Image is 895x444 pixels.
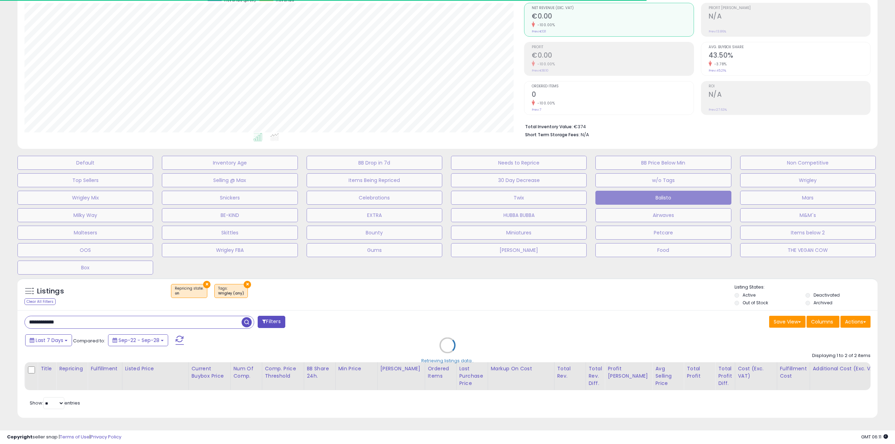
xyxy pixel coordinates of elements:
button: M&M´s [740,208,876,222]
small: -100.00% [535,61,555,67]
button: Food [595,243,731,257]
h2: 43.50% [709,51,870,61]
button: Mars [740,191,876,205]
button: Miniatures [451,226,587,240]
button: Wrigley [740,173,876,187]
strong: Copyright [7,434,33,440]
button: Airwaves [595,208,731,222]
span: Ordered Items [532,85,693,88]
button: Default [17,156,153,170]
button: Items Being Repriced [307,173,442,187]
button: Wrigley Mix [17,191,153,205]
button: BE-KIND [162,208,298,222]
button: Milky Way [17,208,153,222]
small: -100.00% [535,101,555,106]
small: Prev: 13.86% [709,29,726,34]
h2: 0 [532,90,693,100]
span: N/A [581,131,589,138]
span: Profit [PERSON_NAME] [709,6,870,10]
b: Short Term Storage Fees: [525,132,580,138]
small: Prev: 45.21% [709,68,726,73]
button: THE VEGAN COW [740,243,876,257]
b: Total Inventory Value: [525,124,573,130]
small: Prev: 27.63% [709,108,727,112]
h2: €0.00 [532,12,693,22]
button: Top Sellers [17,173,153,187]
button: Celebrations [307,191,442,205]
button: [PERSON_NAME] [451,243,587,257]
h2: N/A [709,12,870,22]
small: -100.00% [535,22,555,28]
button: Box [17,261,153,275]
button: Petcare [595,226,731,240]
button: Items below 2 [740,226,876,240]
span: Profit [532,45,693,49]
button: Snickers [162,191,298,205]
h2: €0.00 [532,51,693,61]
button: OOS [17,243,153,257]
div: Retrieving listings data.. [421,357,474,364]
small: Prev: €18.10 [532,68,549,73]
button: Bounty [307,226,442,240]
button: Inventory Age [162,156,298,170]
button: BB Price Below Min [595,156,731,170]
small: Prev: 7 [532,108,541,112]
a: Privacy Policy [91,434,121,440]
button: Wrigley FBA [162,243,298,257]
span: Avg. Buybox Share [709,45,870,49]
span: ROI [709,85,870,88]
h2: N/A [709,90,870,100]
button: BB Drop in 7d [307,156,442,170]
div: seller snap | | [7,434,121,441]
button: Twix [451,191,587,205]
button: Gums [307,243,442,257]
small: Prev: €131 [532,29,546,34]
button: Non Competitive [740,156,876,170]
button: Needs to Reprice [451,156,587,170]
button: EXTRA [307,208,442,222]
li: €374 [525,122,865,130]
button: Maltesers [17,226,153,240]
span: Net Revenue (Exc. VAT) [532,6,693,10]
button: Balisto [595,191,731,205]
a: Terms of Use [60,434,89,440]
button: 30 Day Decrease [451,173,587,187]
button: HUBBA BUBBA [451,208,587,222]
button: Skittles [162,226,298,240]
button: w/o Tags [595,173,731,187]
span: 2025-10-6 06:11 GMT [861,434,888,440]
small: -3.78% [712,61,727,67]
button: Selling @ Max [162,173,298,187]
